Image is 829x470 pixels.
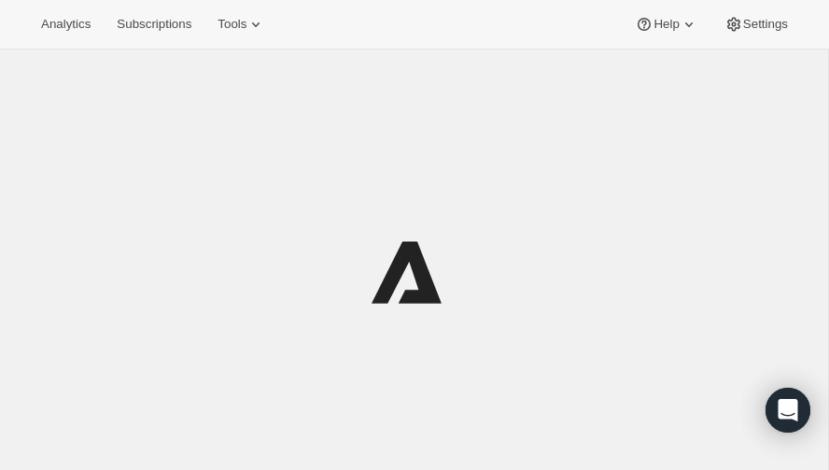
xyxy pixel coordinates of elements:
span: Tools [218,17,246,32]
button: Help [624,11,709,37]
span: Help [653,17,679,32]
span: Subscriptions [117,17,191,32]
button: Subscriptions [105,11,203,37]
span: Analytics [41,17,91,32]
span: Settings [743,17,788,32]
button: Tools [206,11,276,37]
button: Analytics [30,11,102,37]
div: Open Intercom Messenger [766,388,810,433]
button: Settings [713,11,799,37]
